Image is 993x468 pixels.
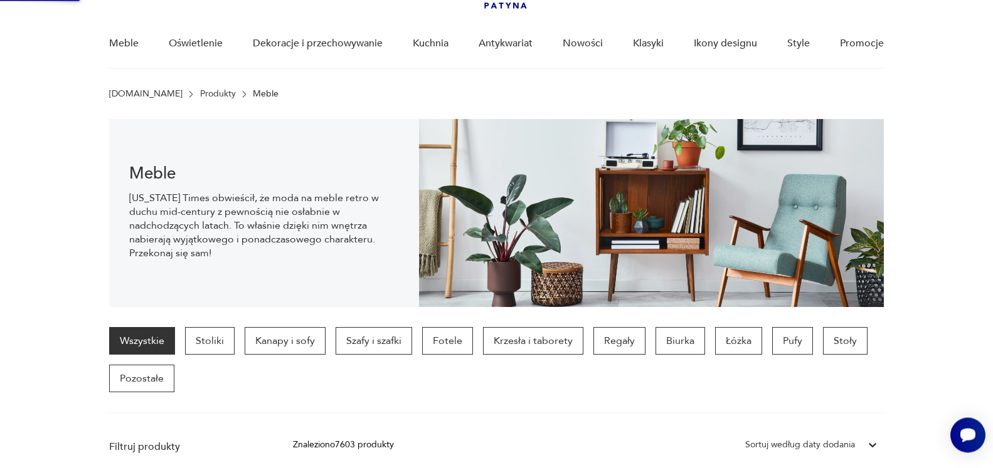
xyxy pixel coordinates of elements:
a: Kanapy i sofy [245,328,326,355]
a: Dekoracje i przechowywanie [253,20,383,68]
a: Klasyki [633,20,664,68]
a: Ikony designu [694,20,757,68]
a: Wszystkie [109,328,175,355]
a: Regały [593,328,645,355]
a: Oświetlenie [169,20,223,68]
p: Filtruj produkty [109,440,263,454]
a: Szafy i szafki [336,328,412,355]
a: Pozostałe [109,365,174,393]
a: Fotele [422,328,473,355]
a: Produkty [200,90,236,100]
a: Kuchnia [413,20,449,68]
a: Promocje [840,20,884,68]
a: [DOMAIN_NAME] [109,90,183,100]
a: Krzesła i taborety [483,328,583,355]
a: Stoły [823,328,868,355]
p: Meble [253,90,279,100]
a: Antykwariat [479,20,533,68]
a: Nowości [563,20,603,68]
a: Style [787,20,810,68]
a: Łóżka [715,328,762,355]
img: Meble [419,120,884,308]
a: Pufy [772,328,813,355]
a: Stoliki [185,328,235,355]
a: Meble [109,20,139,68]
iframe: Smartsupp widget button [950,418,985,453]
a: Biurka [656,328,705,355]
p: [US_STATE] Times obwieścił, że moda na meble retro w duchu mid-century z pewnością nie osłabnie w... [129,192,399,261]
div: Znaleziono 7603 produkty [293,439,394,452]
h1: Meble [129,167,399,182]
div: Sortuj według daty dodania [745,439,855,452]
